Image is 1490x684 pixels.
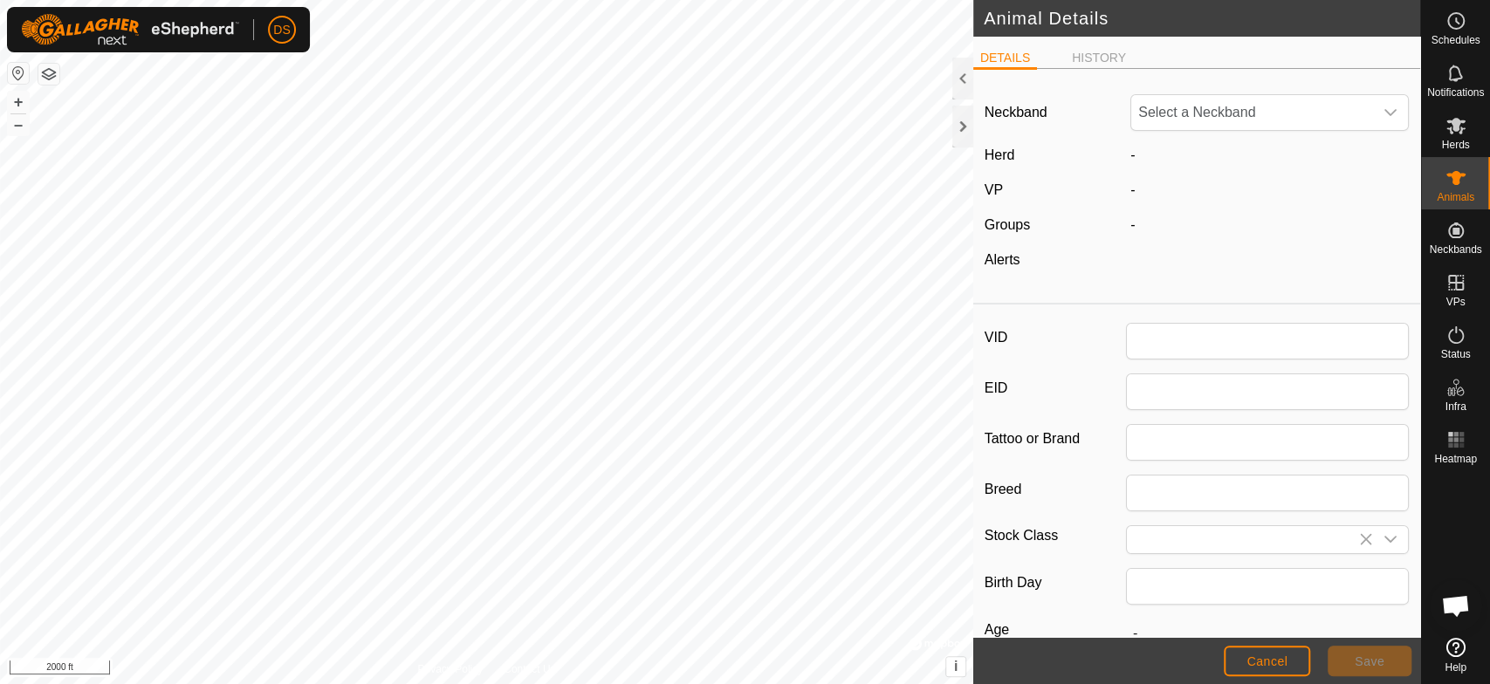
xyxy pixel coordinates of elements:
app-display-virtual-paddock-transition: - [1130,182,1135,197]
button: Save [1328,646,1411,676]
label: Age [985,619,1126,641]
label: Herd [985,147,1015,162]
label: VID [985,323,1126,352]
span: Status [1440,349,1470,359]
a: Privacy Policy [417,661,483,677]
img: Gallagher Logo [21,14,239,45]
label: Tattoo or Brand [985,424,1126,454]
span: - [1130,147,1135,162]
label: Breed [985,475,1126,504]
span: Save [1355,654,1384,668]
li: DETAILS [973,49,1037,70]
label: Alerts [985,252,1020,267]
label: EID [985,373,1126,403]
h2: Animal Details [984,8,1420,29]
label: Neckband [985,102,1047,123]
label: Stock Class [985,525,1126,547]
div: - [1123,215,1416,236]
a: Contact Us [504,661,555,677]
span: Animals [1437,192,1474,202]
button: Reset Map [8,63,29,84]
span: i [954,659,958,674]
span: Help [1445,662,1466,673]
span: DS [273,21,290,39]
li: HISTORY [1065,49,1133,67]
button: + [8,92,29,113]
button: Cancel [1224,646,1310,676]
button: – [8,114,29,135]
span: Notifications [1427,87,1484,98]
div: dropdown trigger [1373,95,1408,130]
button: i [946,657,965,676]
span: Herds [1441,140,1469,150]
button: Map Layers [38,64,59,85]
span: Cancel [1246,654,1287,668]
div: Open chat [1430,579,1482,632]
span: VPs [1445,297,1465,307]
label: Groups [985,217,1030,232]
div: dropdown trigger [1373,526,1408,553]
label: VP [985,182,1003,197]
label: Birth Day [985,568,1126,598]
span: Neckbands [1429,244,1481,255]
span: Heatmap [1434,454,1477,464]
span: Infra [1445,401,1466,412]
a: Help [1421,631,1490,680]
span: Schedules [1431,35,1480,45]
span: Select a Neckband [1131,95,1373,130]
